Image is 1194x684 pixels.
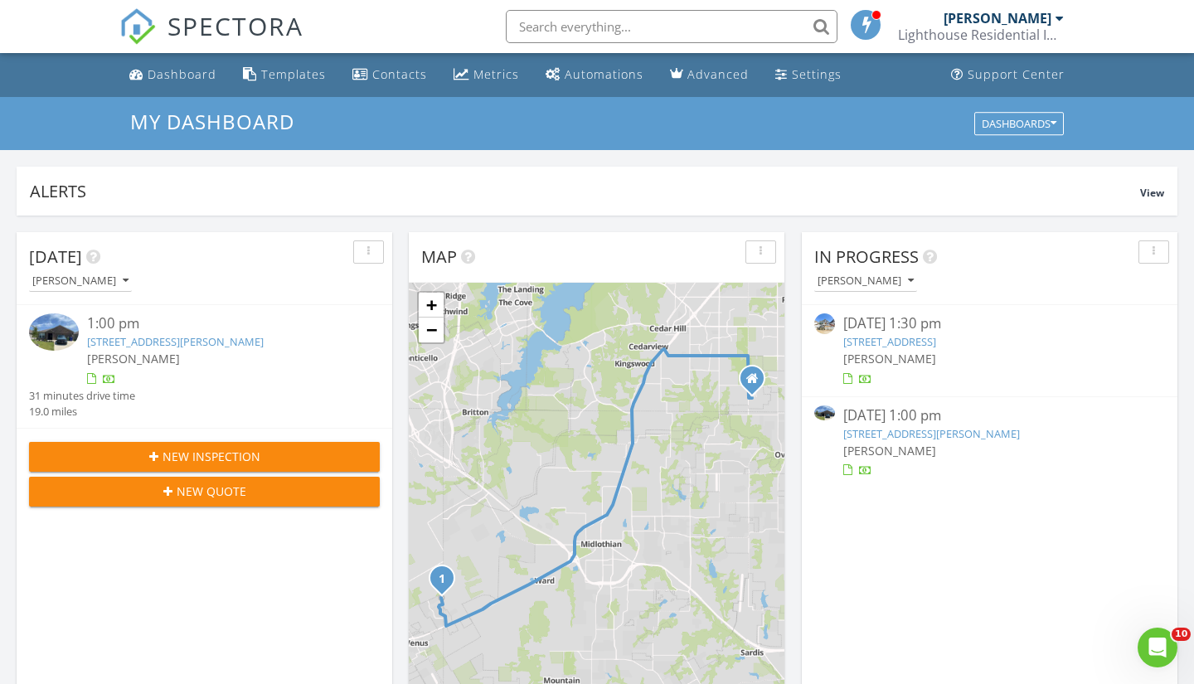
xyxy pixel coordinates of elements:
[29,404,135,420] div: 19.0 miles
[843,351,936,366] span: [PERSON_NAME]
[421,245,457,268] span: Map
[814,313,835,334] img: streetview
[1172,628,1191,641] span: 10
[123,60,223,90] a: Dashboard
[447,60,526,90] a: Metrics
[346,60,434,90] a: Contacts
[843,334,936,349] a: [STREET_ADDRESS]
[506,10,837,43] input: Search everything...
[177,483,246,500] span: New Quote
[87,313,350,334] div: 1:00 pm
[163,448,260,465] span: New Inspection
[130,108,294,135] span: My Dashboard
[29,477,380,507] button: New Quote
[32,275,129,287] div: [PERSON_NAME]
[944,10,1051,27] div: [PERSON_NAME]
[814,313,1165,387] a: [DATE] 1:30 pm [STREET_ADDRESS] [PERSON_NAME]
[843,405,1136,426] div: [DATE] 1:00 pm
[539,60,650,90] a: Automations (Basic)
[944,60,1071,90] a: Support Center
[261,66,326,82] div: Templates
[1138,628,1177,667] iframe: Intercom live chat
[1140,186,1164,200] span: View
[29,245,82,268] span: [DATE]
[372,66,427,82] div: Contacts
[29,313,79,351] img: 9362879%2Fcover_photos%2FAA2eLZc27kQxDP3ftvkB%2Fsmall.9362879-1756411155367
[167,8,303,43] span: SPECTORA
[814,405,1165,479] a: [DATE] 1:00 pm [STREET_ADDRESS][PERSON_NAME] [PERSON_NAME]
[87,334,264,349] a: [STREET_ADDRESS][PERSON_NAME]
[148,66,216,82] div: Dashboard
[473,66,519,82] div: Metrics
[843,443,936,458] span: [PERSON_NAME]
[419,318,444,342] a: Zoom out
[687,66,749,82] div: Advanced
[236,60,332,90] a: Templates
[792,66,842,82] div: Settings
[30,180,1140,202] div: Alerts
[29,442,380,472] button: New Inspection
[814,270,917,293] button: [PERSON_NAME]
[843,426,1020,441] a: [STREET_ADDRESS][PERSON_NAME]
[419,293,444,318] a: Zoom in
[439,574,445,585] i: 1
[968,66,1065,82] div: Support Center
[119,22,303,57] a: SPECTORA
[663,60,755,90] a: Advanced
[29,270,132,293] button: [PERSON_NAME]
[565,66,643,82] div: Automations
[87,351,180,366] span: [PERSON_NAME]
[752,378,762,388] div: 1519 Spring Hill Dr, Cedar Hill Texas 75104
[898,27,1064,43] div: Lighthouse Residential Inspections
[974,112,1064,135] button: Dashboards
[119,8,156,45] img: The Best Home Inspection Software - Spectora
[814,245,919,268] span: In Progress
[29,388,135,404] div: 31 minutes drive time
[818,275,914,287] div: [PERSON_NAME]
[769,60,848,90] a: Settings
[442,578,452,588] div: 513 Gib Woodall Dr, Venus, TX 76084
[814,405,835,421] img: 9362879%2Fcover_photos%2FAA2eLZc27kQxDP3ftvkB%2Fsmall.9362879-1756411155367
[982,118,1056,129] div: Dashboards
[843,313,1136,334] div: [DATE] 1:30 pm
[29,313,380,420] a: 1:00 pm [STREET_ADDRESS][PERSON_NAME] [PERSON_NAME] 31 minutes drive time 19.0 miles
